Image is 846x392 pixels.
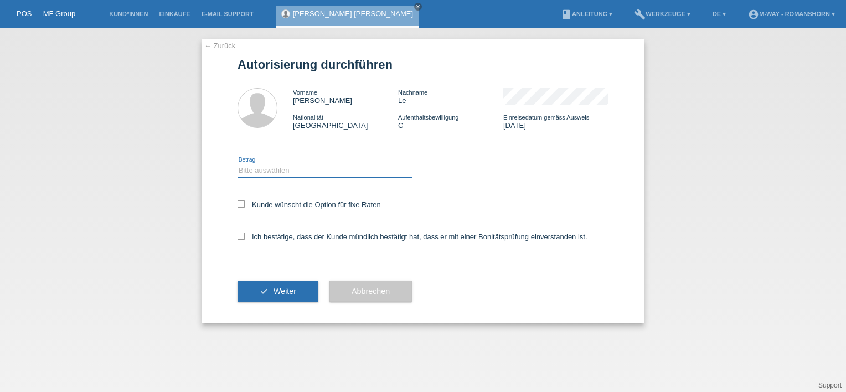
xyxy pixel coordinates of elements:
a: E-Mail Support [196,11,259,17]
span: Abbrechen [352,287,390,296]
i: close [415,4,421,9]
a: Support [818,381,842,389]
i: build [634,9,646,20]
a: close [414,3,422,11]
span: Weiter [274,287,296,296]
label: Ich bestätige, dass der Kunde mündlich bestätigt hat, dass er mit einer Bonitätsprüfung einversta... [238,233,587,241]
div: C [398,113,503,130]
span: Einreisedatum gemäss Ausweis [503,114,589,121]
i: book [561,9,572,20]
div: [PERSON_NAME] [293,88,398,105]
div: Le [398,88,503,105]
a: ← Zurück [204,42,235,50]
a: Kund*innen [104,11,153,17]
a: POS — MF Group [17,9,75,18]
span: Nachname [398,89,427,96]
a: Einkäufe [153,11,195,17]
label: Kunde wünscht die Option für fixe Raten [238,200,381,209]
h1: Autorisierung durchführen [238,58,608,71]
div: [GEOGRAPHIC_DATA] [293,113,398,130]
a: buildWerkzeuge ▾ [629,11,696,17]
span: Aufenthaltsbewilligung [398,114,458,121]
a: bookAnleitung ▾ [555,11,618,17]
span: Nationalität [293,114,323,121]
a: [PERSON_NAME] [PERSON_NAME] [293,9,413,18]
button: check Weiter [238,281,318,302]
i: account_circle [748,9,759,20]
a: account_circlem-way - Romanshorn ▾ [742,11,840,17]
button: Abbrechen [329,281,412,302]
div: [DATE] [503,113,608,130]
span: Vorname [293,89,317,96]
i: check [260,287,269,296]
a: DE ▾ [707,11,731,17]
